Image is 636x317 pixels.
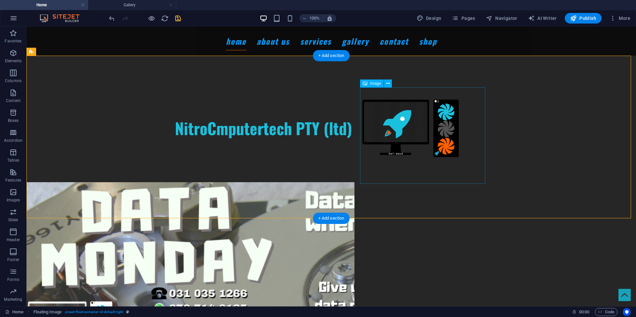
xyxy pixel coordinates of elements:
[570,15,596,22] span: Publish
[486,15,517,22] span: Navigator
[309,14,320,22] h6: 100%
[5,78,22,83] p: Columns
[126,310,129,314] i: This element is a customizable preset
[449,13,478,24] button: Pages
[417,15,442,22] span: Design
[8,217,19,223] p: Slider
[8,118,19,123] p: Boxes
[598,308,614,316] span: Code
[33,308,129,316] nav: breadcrumb
[6,98,21,103] p: Content
[623,308,631,316] button: Usercentrics
[161,15,169,22] i: Reload page
[7,277,19,282] p: Forms
[595,308,617,316] button: Code
[38,14,88,22] img: Editor Logo
[7,197,20,203] p: Images
[414,13,444,24] button: Design
[7,237,20,242] p: Header
[5,58,22,64] p: Elements
[414,13,444,24] div: Design (Ctrl+Alt+Y)
[607,13,633,24] button: More
[313,50,350,61] div: + Add section
[327,15,333,21] i: On resize automatically adjust zoom level to fit chosen device.
[7,257,19,262] p: Footer
[7,158,19,163] p: Tables
[108,14,116,22] button: undo
[584,309,585,314] span: :
[4,138,23,143] p: Accordion
[483,13,520,24] button: Navigator
[313,213,350,224] div: + Add section
[108,15,116,22] i: Undo: Change image (Ctrl+Z)
[33,308,62,316] span: Click to select. Double-click to edit
[525,13,559,24] button: AI Writer
[370,81,381,85] span: Image
[5,308,24,316] a: Click to cancel selection. Double-click to open Pages
[4,297,22,302] p: Marketing
[174,15,182,22] i: Save (Ctrl+S)
[64,308,124,316] span: . preset-float-container-v3-default-right
[88,1,176,9] h4: Gallery
[5,178,21,183] p: Features
[174,14,182,22] button: save
[528,15,557,22] span: AI Writer
[579,308,589,316] span: 00 00
[565,13,602,24] button: Publish
[299,14,323,22] button: 100%
[572,308,590,316] h6: Session time
[161,14,169,22] button: reload
[452,15,475,22] span: Pages
[5,38,22,44] p: Favorites
[609,15,630,22] span: More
